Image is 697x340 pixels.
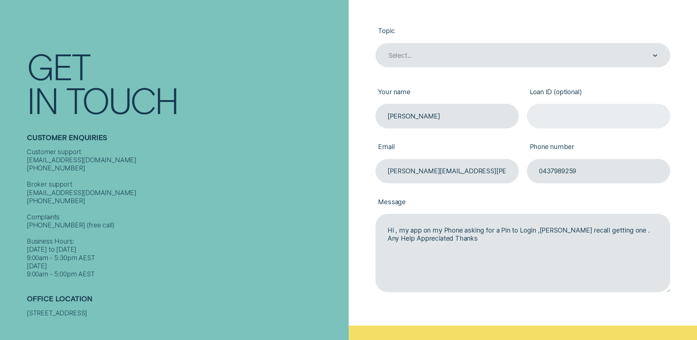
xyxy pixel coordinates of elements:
label: Topic [376,21,670,43]
label: Your name [376,81,519,104]
label: Phone number [527,137,670,159]
h2: Office Location [27,294,344,309]
div: Select... [388,52,412,60]
div: In [27,83,58,117]
div: Touch [66,83,178,117]
textarea: Hi , my app on my Phone asking for a Pin to Login ,[PERSON_NAME] recall getting one . Any Help Ap... [376,214,670,292]
h2: Customer Enquiries [27,133,344,148]
h1: Get In Touch [27,49,344,117]
div: [STREET_ADDRESS] [27,309,344,317]
label: Loan ID (optional) [527,81,670,104]
div: Customer support [EMAIL_ADDRESS][DOMAIN_NAME] [PHONE_NUMBER] Broker support [EMAIL_ADDRESS][DOMAI... [27,148,344,278]
label: Email [376,137,519,159]
div: Get [27,49,90,83]
label: Message [376,191,670,214]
